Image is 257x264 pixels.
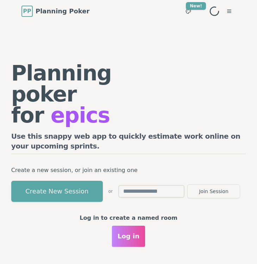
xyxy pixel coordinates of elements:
[21,6,89,17] a: PPPlanning Poker
[51,103,110,127] span: epics
[11,165,246,175] p: Create a new session, or join an existing one
[118,231,139,241] span: Log in
[182,5,195,18] button: New!
[11,131,246,154] h2: Use this snappy web app to quickly estimate work online on your upcoming sprints.
[11,181,103,202] button: Create New Session
[11,62,112,126] h1: Planning poker for
[80,213,177,223] p: Log in to create a named room
[36,6,89,16] span: Planning Poker
[112,226,145,247] button: Log in
[23,7,31,15] span: PP
[187,184,240,198] button: Join Session
[108,189,113,194] span: or
[186,2,206,10] div: New!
